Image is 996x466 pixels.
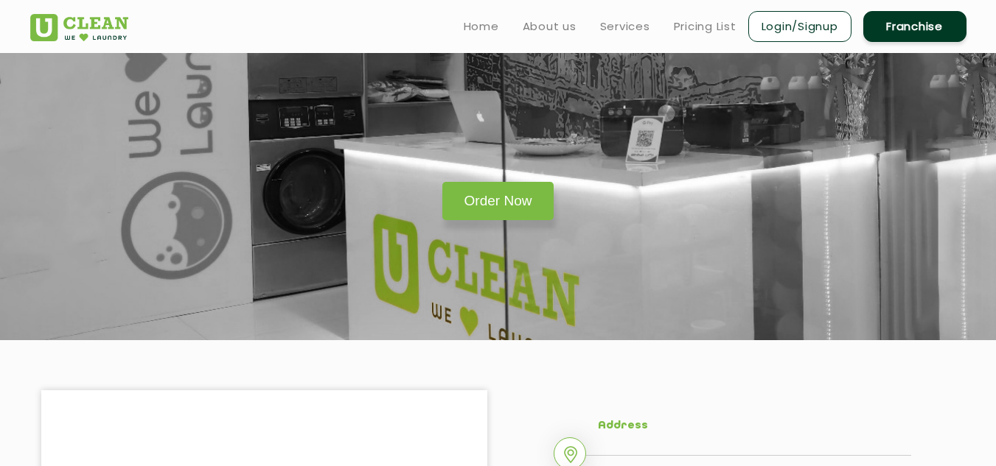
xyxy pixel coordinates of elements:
a: About us [523,18,577,35]
a: Login/Signup [748,11,852,42]
a: Services [600,18,650,35]
a: Home [464,18,499,35]
h5: Address [598,420,911,433]
a: Pricing List [674,18,736,35]
a: Order Now [442,182,554,220]
a: Franchise [863,11,967,42]
img: UClean Laundry and Dry Cleaning [30,14,128,41]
